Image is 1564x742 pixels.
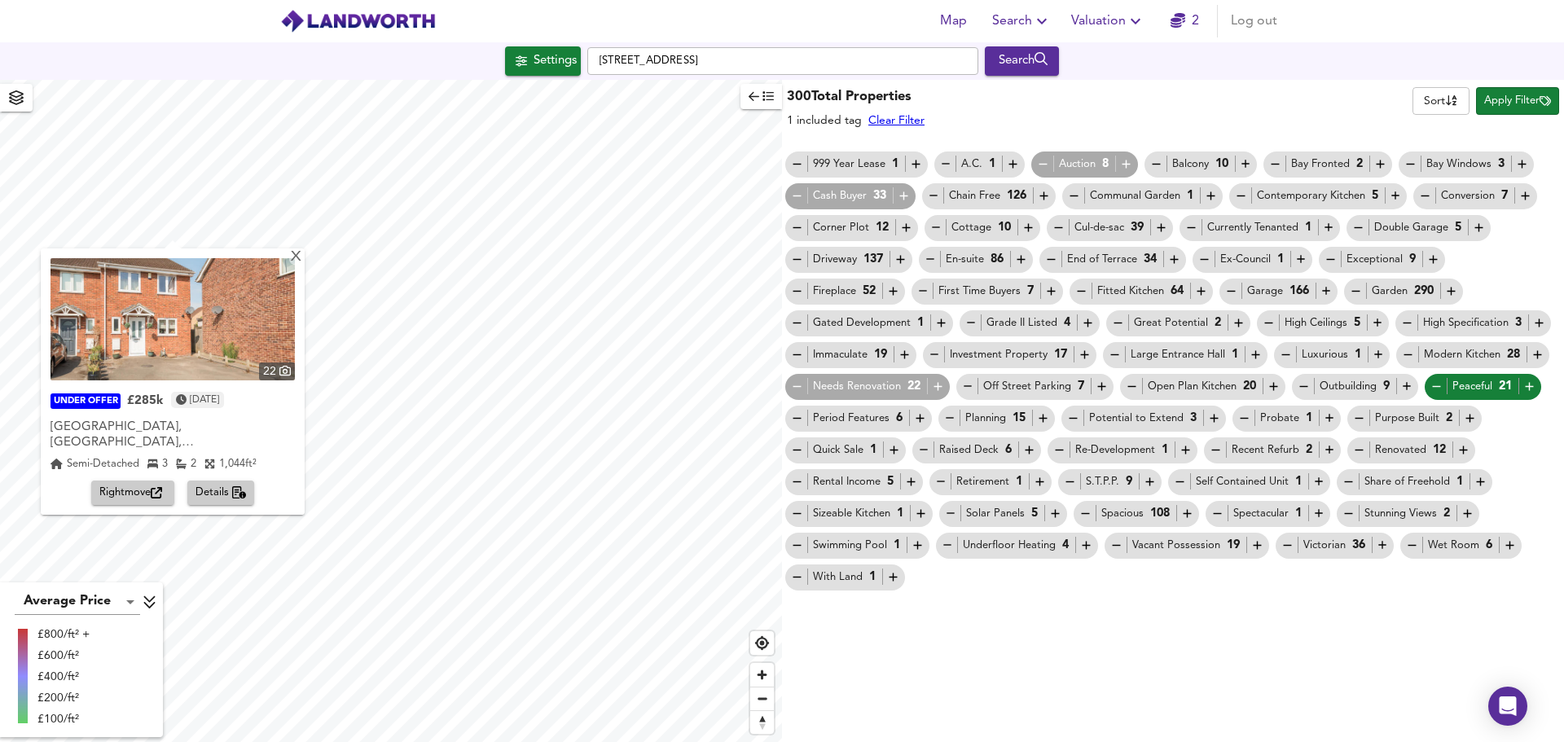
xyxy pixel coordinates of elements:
[280,9,436,33] img: logo
[147,456,168,472] div: 3
[1484,92,1551,111] span: Apply Filter
[985,46,1059,76] button: Search
[927,5,979,37] button: Map
[91,481,181,506] a: Rightmove
[505,46,581,76] button: Settings
[1071,10,1145,33] span: Valuation
[868,115,925,126] a: Clear Filter
[934,10,973,33] span: Map
[1476,87,1559,115] button: Apply Filter
[505,46,581,76] div: Click to configure Search Settings
[787,112,925,129] div: 1 included tag
[750,631,774,655] button: Find my location
[37,669,90,685] div: £400/ft²
[51,258,295,380] a: property thumbnail 22
[51,419,295,451] div: [GEOGRAPHIC_DATA], [GEOGRAPHIC_DATA], [GEOGRAPHIC_DATA], [GEOGRAPHIC_DATA]
[37,626,90,643] div: £800/ft² +
[986,5,1058,37] button: Search
[1224,5,1284,37] button: Log out
[127,393,163,410] div: £285k
[750,687,774,710] button: Zoom out
[750,663,774,687] button: Zoom in
[1065,5,1152,37] button: Valuation
[190,392,219,408] time: Friday, August 15, 2025 at 6:47:04 PM
[51,456,139,472] div: Semi-Detached
[289,250,303,266] div: X
[787,88,925,107] h3: 300 Total Properties
[51,258,295,380] img: property thumbnail
[37,690,90,706] div: £200/ft²
[1488,687,1527,726] div: Open Intercom Messenger
[37,648,90,664] div: £600/ft²
[1171,10,1199,33] a: 2
[219,459,245,469] span: 1,044
[176,456,196,472] div: 2
[1158,5,1210,37] button: 2
[187,481,255,506] button: Details
[195,484,247,503] span: Details
[1231,10,1277,33] span: Log out
[91,481,174,506] button: Rightmove
[534,50,577,72] div: Settings
[587,47,978,75] input: Enter a location...
[259,362,295,380] div: 22
[245,459,257,469] span: ft²
[15,589,140,615] div: Average Price
[51,394,121,410] div: UNDER OFFER
[750,711,774,734] span: Reset bearing to north
[989,50,1055,72] div: Search
[99,484,166,503] span: Rightmove
[1412,87,1470,115] div: Sort
[37,711,90,727] div: £100/ft²
[750,710,774,734] button: Reset bearing to north
[992,10,1052,33] span: Search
